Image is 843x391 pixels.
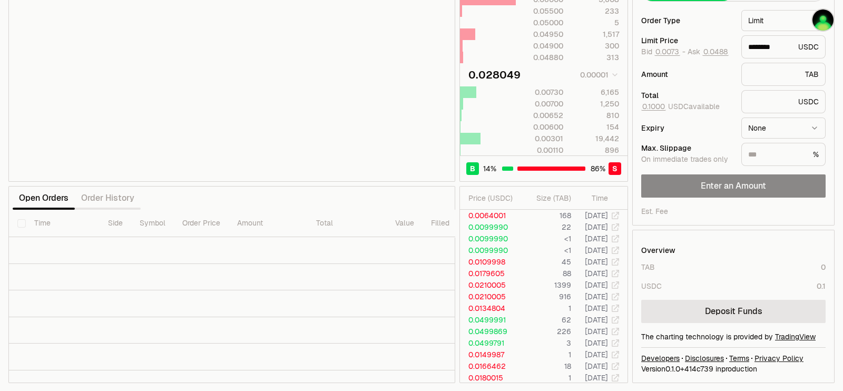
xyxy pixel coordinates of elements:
div: 0.00301 [516,133,563,144]
th: Time [26,210,100,237]
td: <1 [521,233,572,245]
div: USDC [641,281,662,291]
span: 86 % [591,163,605,174]
td: 0.0064001 [460,210,521,221]
span: 14 % [483,163,496,174]
div: Size ( TAB ) [530,193,571,203]
time: [DATE] [585,327,608,336]
time: [DATE] [585,373,608,383]
span: Ask [688,47,729,57]
td: 226 [521,326,572,337]
td: 18 [521,360,572,372]
div: 5 [572,17,619,28]
div: Total [641,92,733,99]
td: 0.0099990 [460,233,521,245]
div: 0.1 [817,281,826,291]
div: TAB [641,262,655,272]
td: 0.0166462 [460,360,521,372]
td: 0.0149987 [460,349,521,360]
td: <1 [521,245,572,256]
a: TradingView [775,332,816,341]
button: Order History [75,188,141,209]
div: 1,517 [572,29,619,40]
td: 1 [521,302,572,314]
div: 0 [821,262,826,272]
div: Overview [641,245,675,256]
div: 0.00700 [516,99,563,109]
button: None [741,118,826,139]
div: 6,165 [572,87,619,97]
div: Price ( USDC ) [468,193,521,203]
div: Time [580,193,608,203]
span: USDC available [641,102,720,111]
div: 0.00600 [516,122,563,132]
a: Disclosures [685,353,724,364]
div: 1,250 [572,99,619,109]
div: Expiry [641,124,733,132]
div: 896 [572,145,619,155]
th: Total [308,210,387,237]
td: 0.0499991 [460,314,521,326]
th: Amount [229,210,308,237]
div: Version 0.1.0 + in production [641,364,826,374]
div: Max. Slippage [641,144,733,152]
a: Deposit Funds [641,300,826,323]
th: Order Price [174,210,229,237]
button: Open Orders [13,188,75,209]
a: Terms [729,353,749,364]
div: 0.04900 [516,41,563,51]
div: % [741,143,826,166]
div: The charting technology is provided by [641,331,826,342]
th: Filled [423,210,459,237]
td: 62 [521,314,572,326]
span: Bid - [641,47,685,57]
button: 0.0488 [702,47,729,56]
time: [DATE] [585,338,608,348]
time: [DATE] [585,246,608,255]
td: 88 [521,268,572,279]
a: Developers [641,353,680,364]
div: 0.00652 [516,110,563,121]
div: 233 [572,6,619,16]
div: 300 [572,41,619,51]
div: 0.00110 [516,145,563,155]
div: Order Type [641,17,733,24]
time: [DATE] [585,211,608,220]
a: Privacy Policy [754,353,803,364]
td: 0.0109998 [460,256,521,268]
div: 0.05500 [516,6,563,16]
time: [DATE] [585,315,608,325]
span: 414c7397c7ad38d7df32d359b9d1025ad80cce39 [684,364,713,374]
time: [DATE] [585,257,608,267]
td: 0.0210005 [460,279,521,291]
div: 313 [572,52,619,63]
td: 45 [521,256,572,268]
time: [DATE] [585,280,608,290]
div: 19,442 [572,133,619,144]
div: 154 [572,122,619,132]
div: USDC [741,35,826,58]
td: 168 [521,210,572,221]
button: 0.1000 [641,102,666,111]
button: Limit [741,10,826,31]
td: 0.0099990 [460,245,521,256]
time: [DATE] [585,350,608,359]
time: [DATE] [585,269,608,278]
td: 1 [521,349,572,360]
td: 0.0134804 [460,302,521,314]
th: Symbol [131,210,174,237]
td: 3 [521,337,572,349]
td: 22 [521,221,572,233]
button: Select all [17,219,26,228]
time: [DATE] [585,222,608,232]
div: Est. Fee [641,206,668,217]
div: USDC [741,90,826,113]
th: Value [387,210,423,237]
time: [DATE] [585,292,608,301]
td: 0.0099990 [460,221,521,233]
img: terra15 [812,9,834,31]
span: S [612,163,617,174]
td: 0.0210005 [460,291,521,302]
div: 0.00730 [516,87,563,97]
td: 916 [521,291,572,302]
